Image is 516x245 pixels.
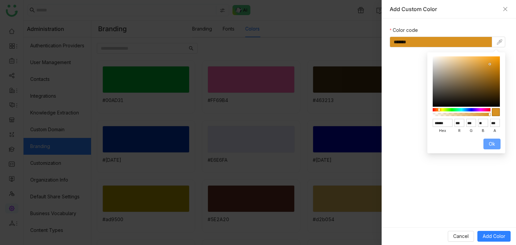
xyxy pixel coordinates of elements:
button: Cancel [448,231,474,242]
div: Add Custom Color [390,5,499,13]
label: Color code [390,27,418,34]
span: b [478,127,488,135]
img: picker.svg [497,39,502,45]
button: Ok [483,139,501,149]
button: Add Color [477,231,511,242]
button: Close [503,6,508,12]
span: Add Color [483,233,505,240]
span: Cancel [453,233,469,240]
span: r [455,127,464,135]
span: Ok [489,140,495,148]
span: g [466,127,476,135]
span: a [490,127,500,135]
span: hex [433,127,453,135]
